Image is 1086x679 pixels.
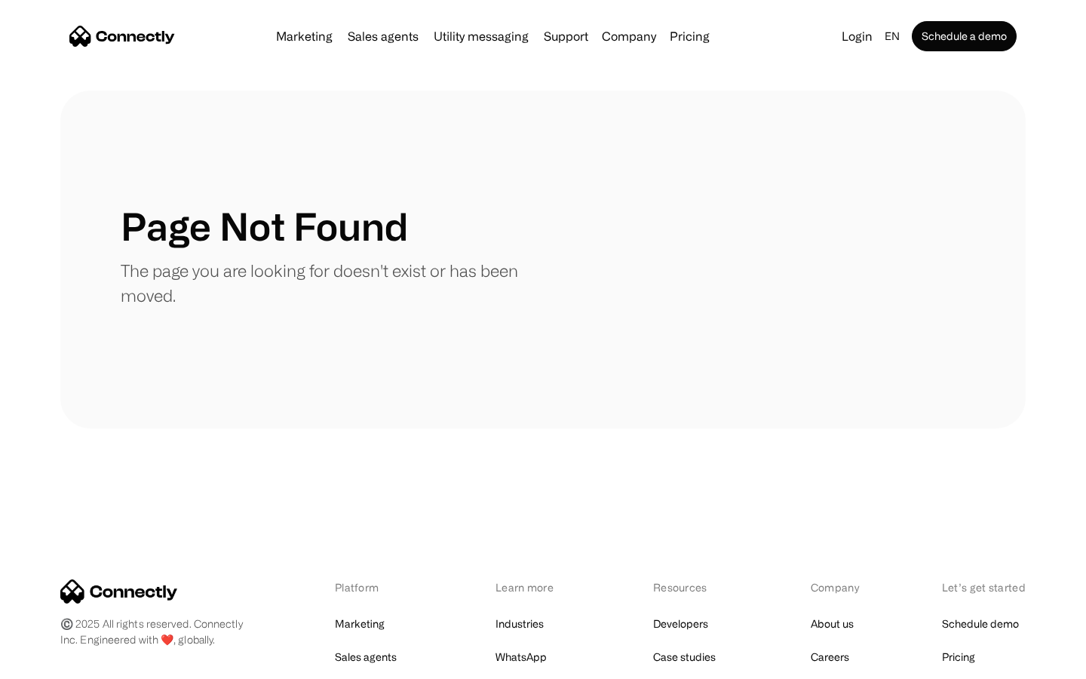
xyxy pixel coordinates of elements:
[270,30,339,42] a: Marketing
[342,30,425,42] a: Sales agents
[653,613,708,634] a: Developers
[811,647,849,668] a: Careers
[942,579,1026,595] div: Let’s get started
[30,653,90,674] ul: Language list
[811,613,854,634] a: About us
[836,26,879,47] a: Login
[664,30,716,42] a: Pricing
[121,258,543,308] p: The page you are looking for doesn't exist or has been moved.
[335,579,417,595] div: Platform
[495,579,575,595] div: Learn more
[653,579,732,595] div: Resources
[942,647,975,668] a: Pricing
[495,613,544,634] a: Industries
[15,651,90,674] aside: Language selected: English
[538,30,594,42] a: Support
[335,647,397,668] a: Sales agents
[121,204,408,249] h1: Page Not Found
[811,579,864,595] div: Company
[912,21,1017,51] a: Schedule a demo
[885,26,900,47] div: en
[602,26,656,47] div: Company
[495,647,547,668] a: WhatsApp
[335,613,385,634] a: Marketing
[428,30,535,42] a: Utility messaging
[942,613,1019,634] a: Schedule demo
[653,647,716,668] a: Case studies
